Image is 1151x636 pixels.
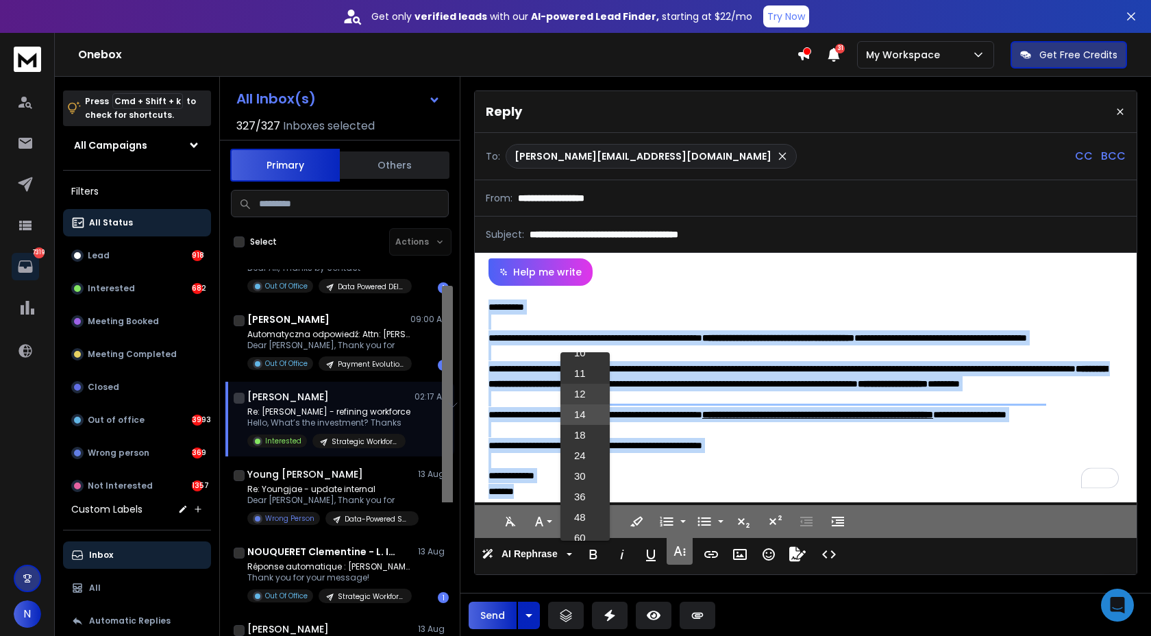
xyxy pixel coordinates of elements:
[698,541,724,568] button: Insert Link (⌘K)
[14,47,41,72] img: logo
[63,574,211,602] button: All
[14,600,41,628] button: N
[1101,589,1134,622] div: Open Intercom Messenger
[560,343,610,363] a: 10
[1011,41,1127,69] button: Get Free Credits
[560,425,610,445] a: 18
[756,541,782,568] button: Emoticons
[71,502,143,516] h3: Custom Labels
[247,417,410,428] p: Hello, What’s the investment? Thanks
[63,472,211,500] button: Not Interested1357
[340,150,449,180] button: Others
[265,281,308,291] p: Out Of Office
[371,10,752,23] p: Get only with our starting at $22/mo
[247,622,329,636] h1: [PERSON_NAME]
[247,561,412,572] p: Réponse automatique : [PERSON_NAME] - preparing
[88,382,119,393] p: Closed
[418,546,449,557] p: 13 Aug
[560,363,610,384] a: 11
[486,149,500,163] p: To:
[85,95,196,122] p: Press to check for shortcuts.
[609,541,635,568] button: Italic (⌘I)
[34,247,45,258] p: 7319
[89,615,171,626] p: Automatic Replies
[338,282,404,292] p: Data Powered DEI - Keynotive
[247,545,398,559] h1: NOUQUERET Clementine - L. Int
[1039,48,1117,62] p: Get Free Credits
[486,191,512,205] p: From:
[225,85,451,112] button: All Inbox(s)
[763,5,809,27] button: Try Now
[236,118,280,134] span: 327 / 327
[88,480,153,491] p: Not Interested
[63,406,211,434] button: Out of office3993
[265,436,301,446] p: Interested
[192,480,203,491] div: 1357
[74,138,147,152] h1: All Campaigns
[793,508,819,535] button: Decrease Indent (⌘[)
[531,10,659,23] strong: AI-powered Lead Finder,
[438,592,449,603] div: 1
[250,236,277,247] label: Select
[678,508,689,535] button: Ordered List
[1101,148,1126,164] p: BCC
[247,313,330,326] h1: [PERSON_NAME]
[12,253,39,280] a: 7319
[247,467,363,481] h1: Young [PERSON_NAME]
[580,541,606,568] button: Bold (⌘B)
[192,448,203,458] div: 369
[338,359,404,369] p: Payment Evolution - Keynotive
[345,514,410,524] p: Data-Powered SWP (Learnova - Dedicated Server)
[469,602,517,629] button: Send
[560,404,610,425] a: 14
[488,258,593,286] button: Help me write
[715,508,726,535] button: Unordered List
[784,541,810,568] button: Signature
[414,391,449,402] p: 02:17 AM
[88,283,135,294] p: Interested
[438,282,449,293] div: 1
[515,149,771,163] p: [PERSON_NAME][EMAIL_ADDRESS][DOMAIN_NAME]
[418,624,449,635] p: 13 Aug
[560,507,610,528] a: 48
[730,508,756,535] button: Subscript
[247,495,412,506] p: Dear [PERSON_NAME], Thank you for
[63,541,211,569] button: Inbox
[1075,148,1093,164] p: CC
[247,340,412,351] p: Dear [PERSON_NAME], Thank you for
[265,513,314,524] p: Wrong Person
[230,149,340,182] button: Primary
[192,415,203,426] div: 3993
[88,448,149,458] p: Wrong person
[560,445,610,466] a: 24
[192,250,203,261] div: 918
[560,384,610,404] a: 12
[88,415,145,426] p: Out of office
[63,341,211,368] button: Meeting Completed
[497,508,523,535] button: Clear Formatting
[438,360,449,371] div: 1
[767,10,805,23] p: Try Now
[247,329,412,340] p: Automatyczna odpowiedź: Attn: [PERSON_NAME] -
[247,484,412,495] p: Re: Youngjae - update internal
[88,316,159,327] p: Meeting Booked
[638,541,664,568] button: Underline (⌘U)
[727,541,753,568] button: Insert Image (⌘P)
[63,439,211,467] button: Wrong person369
[247,406,410,417] p: Re: [PERSON_NAME] - refining workforce
[89,583,101,594] p: All
[418,469,449,480] p: 13 Aug
[112,93,183,109] span: Cmd + Shift + k
[63,275,211,302] button: Interested682
[560,466,610,487] a: 30
[247,390,329,404] h1: [PERSON_NAME]
[89,217,133,228] p: All Status
[63,132,211,159] button: All Campaigns
[486,102,522,121] p: Reply
[560,528,610,548] a: 60
[63,374,211,401] button: Closed
[479,541,575,568] button: AI Rephrase
[499,548,560,560] span: AI Rephrase
[410,314,449,325] p: 09:00 AM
